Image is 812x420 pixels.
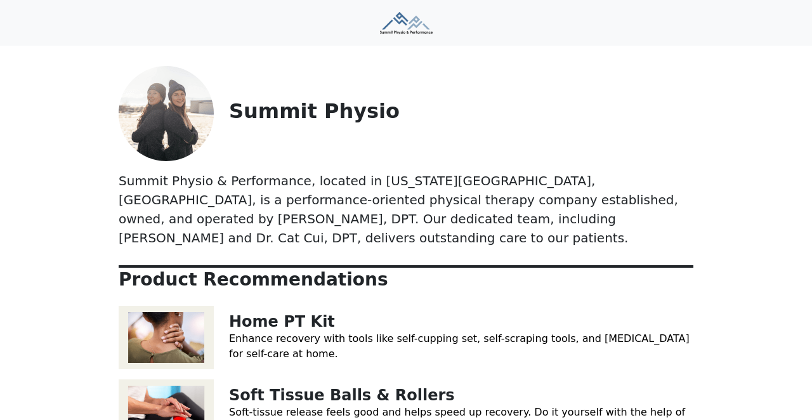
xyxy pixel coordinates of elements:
[229,99,693,123] p: Summit Physio
[119,66,214,161] img: Summit Physio
[119,306,214,369] img: Home PT Kit
[119,269,693,291] p: Product Recommendations
[229,313,335,331] a: Home PT Kit
[229,386,455,404] a: Soft Tissue Balls & Rollers
[380,12,433,34] img: Summit Physio & Performance
[119,171,693,247] p: Summit Physio & Performance, located in [US_STATE][GEOGRAPHIC_DATA], [GEOGRAPHIC_DATA], is a perf...
[229,332,690,360] a: Enhance recovery with tools like self-cupping set, self-scraping tools, and [MEDICAL_DATA] for se...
